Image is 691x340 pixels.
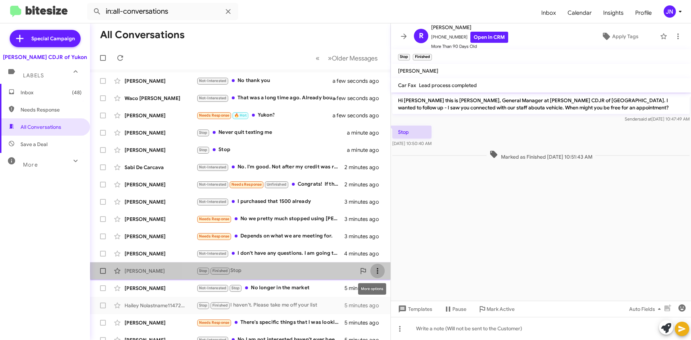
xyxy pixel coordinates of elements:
[344,164,385,171] div: 2 minutes ago
[342,95,385,102] div: a few seconds ago
[344,216,385,223] div: 3 minutes ago
[562,3,597,23] a: Calendar
[212,268,228,273] span: Finished
[3,54,87,61] div: [PERSON_NAME] CDJR of Yukon
[311,51,324,65] button: Previous
[212,303,228,308] span: Finished
[199,113,230,118] span: Needs Response
[392,141,432,146] span: [DATE] 10:50:40 AM
[197,198,344,206] div: I purchased that 1500 already
[629,303,664,316] span: Auto Fields
[199,148,208,152] span: Stop
[470,32,508,43] a: Open in CRM
[316,54,320,63] span: «
[10,30,81,47] a: Special Campaign
[392,126,432,139] p: Stop
[100,29,185,41] h1: All Conversations
[597,3,629,23] span: Insights
[438,303,472,316] button: Pause
[536,3,562,23] a: Inbox
[31,35,75,42] span: Special Campaign
[664,5,676,18] div: JN
[199,165,227,169] span: Not-Interested
[472,303,520,316] button: Mark Active
[125,77,197,85] div: [PERSON_NAME]
[125,95,197,102] div: Waco [PERSON_NAME]
[199,234,230,239] span: Needs Response
[431,23,508,32] span: [PERSON_NAME]
[197,77,342,85] div: No thank you
[199,182,227,187] span: Not-Interested
[197,318,344,327] div: There's specific things that I was looking for and used or new vehicles that they are keeping an ...
[623,303,669,316] button: Auto Fields
[197,249,344,258] div: I don't have any questions. I am going to keep my JGC for now. Thank you for following up.
[125,129,197,136] div: [PERSON_NAME]
[125,285,197,292] div: [PERSON_NAME]
[328,54,332,63] span: »
[23,72,44,79] span: Labels
[583,30,656,43] button: Apply Tags
[199,130,208,135] span: Stop
[625,116,690,122] span: Sender [DATE] 10:47:49 AM
[125,146,197,154] div: [PERSON_NAME]
[21,89,82,96] span: Inbox
[197,146,347,154] div: Stop
[125,319,197,326] div: [PERSON_NAME]
[125,233,197,240] div: [PERSON_NAME]
[487,303,515,316] span: Mark Active
[21,106,82,113] span: Needs Response
[391,303,438,316] button: Templates
[419,82,477,89] span: Lead process completed
[431,32,508,43] span: [PHONE_NUMBER]
[197,180,344,189] div: Congrats! If there is anything we can do in the future, please let us know. have a bless day!
[347,146,385,154] div: a minute ago
[197,284,344,292] div: No longer in the market
[344,198,385,205] div: 3 minutes ago
[397,303,432,316] span: Templates
[344,285,385,292] div: 5 minutes ago
[199,303,208,308] span: Stop
[197,232,344,240] div: Depends on what we are meeting for.
[487,150,595,160] span: Marked as Finished [DATE] 10:51:43 AM
[197,128,347,137] div: Never quit texting me
[199,251,227,256] span: Not-Interested
[125,216,197,223] div: [PERSON_NAME]
[197,163,344,171] div: No. I'm good. Not after my credit was run 8 times when I was there last time. Dropped my score al...
[629,3,658,23] a: Profile
[658,5,683,18] button: JN
[125,250,197,257] div: [PERSON_NAME]
[347,129,385,136] div: a minute ago
[342,112,385,119] div: a few seconds ago
[197,111,342,119] div: Yukon?
[419,30,424,42] span: R
[197,301,344,309] div: I haven't. Please take me off your list
[21,123,61,131] span: All Conversations
[344,319,385,326] div: 5 minutes ago
[72,89,82,96] span: (48)
[125,302,197,309] div: Hailey Nolastname114728809
[199,320,230,325] span: Needs Response
[342,77,385,85] div: a few seconds ago
[312,51,382,65] nav: Page navigation example
[398,54,410,60] small: Stop
[398,82,416,89] span: Car Fax
[197,215,344,223] div: No we pretty much stopped using [PERSON_NAME]. We had bought 20 or so vehicles for my business fr...
[199,286,227,290] span: Not-Interested
[87,3,238,20] input: Search
[125,164,197,171] div: Sabi De Carcava
[267,182,286,187] span: Unfinished
[125,181,197,188] div: [PERSON_NAME]
[199,78,227,83] span: Not-Interested
[413,54,432,60] small: Finished
[344,181,385,188] div: 2 minutes ago
[197,267,356,275] div: Stop
[358,283,386,295] div: More options
[199,199,227,204] span: Not-Interested
[125,267,197,275] div: [PERSON_NAME]
[452,303,466,316] span: Pause
[344,302,385,309] div: 5 minutes ago
[344,233,385,240] div: 3 minutes ago
[21,141,48,148] span: Save a Deal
